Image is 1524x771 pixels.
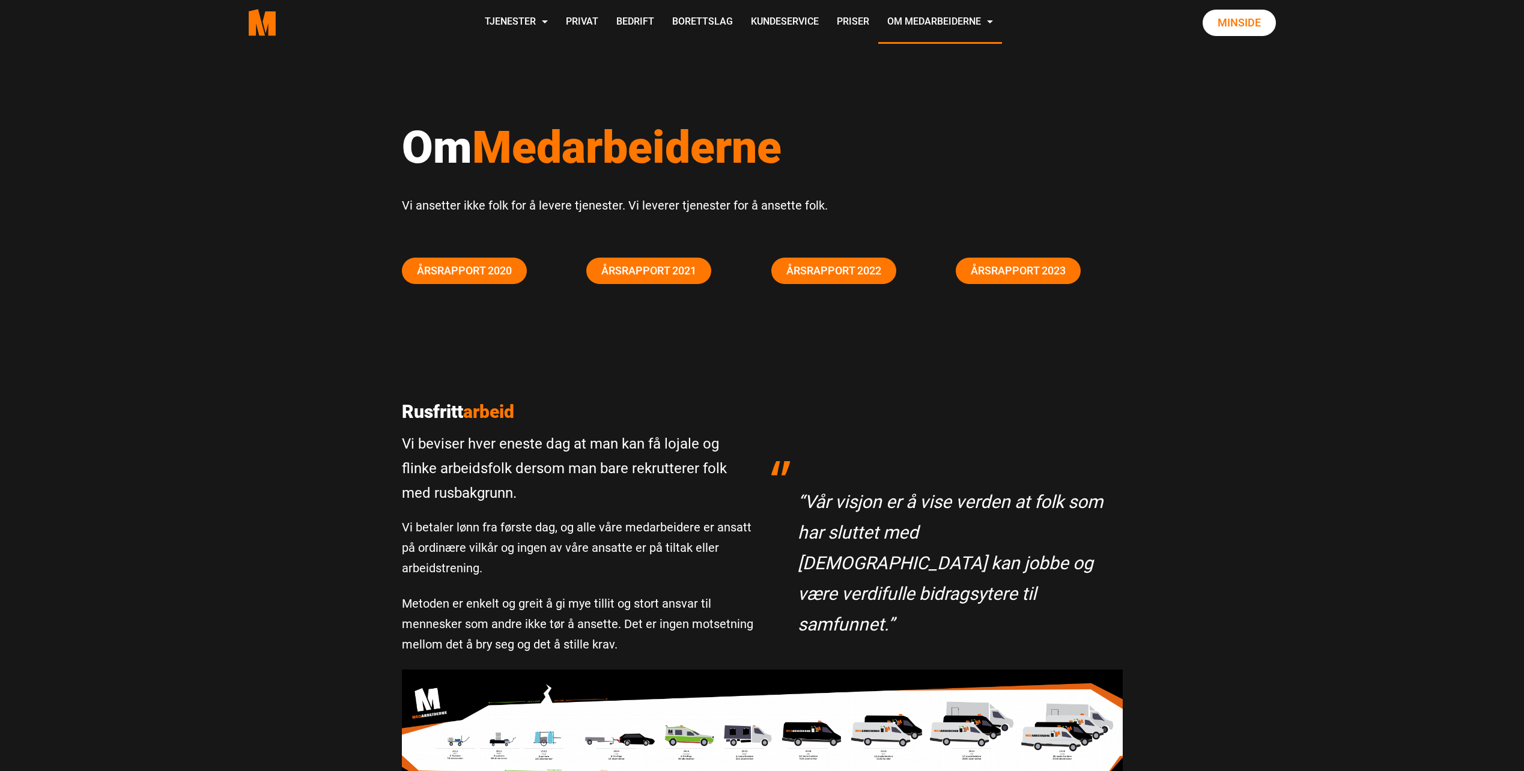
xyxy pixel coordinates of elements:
span: arbeid [463,401,514,422]
a: Minside [1203,10,1276,36]
a: Borettslag [663,1,742,44]
a: Priser [828,1,878,44]
p: Vi betaler lønn fra første dag, og alle våre medarbeidere er ansatt på ordinære vilkår og ingen a... [402,517,753,578]
a: Årsrapport 2020 [402,258,527,284]
p: Rusfritt [402,401,753,423]
a: Årsrapport 2021 [586,258,711,284]
p: “Vår visjon er å vise verden at folk som har sluttet med [DEMOGRAPHIC_DATA] kan jobbe og være ver... [798,486,1111,639]
p: Vi ansetter ikke folk for å levere tjenester. Vi leverer tjenester for å ansette folk. [402,195,1123,216]
span: Medarbeiderne [472,121,782,174]
a: Årsrapport 2022 [771,258,896,284]
a: Privat [557,1,607,44]
a: Kundeservice [742,1,828,44]
h1: Om [402,120,1123,174]
a: Årsrapport 2023 [956,258,1081,284]
p: Metoden er enkelt og greit å gi mye tillit og stort ansvar til mennesker som andre ikke tør å ans... [402,593,753,655]
p: Vi beviser hver eneste dag at man kan få lojale og flinke arbeidsfolk dersom man bare rekrutterer... [402,432,753,505]
a: Om Medarbeiderne [878,1,1002,44]
a: Bedrift [607,1,663,44]
a: Tjenester [476,1,557,44]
